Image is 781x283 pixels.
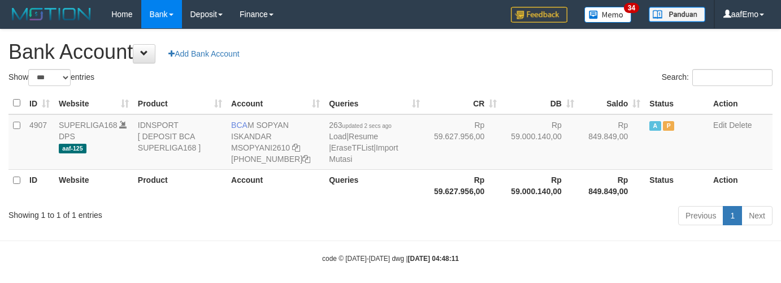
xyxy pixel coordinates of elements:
span: BCA [231,121,248,130]
a: Copy 4062301418 to clipboard [302,155,310,164]
th: Account: activate to sort column ascending [227,92,324,114]
td: Rp 849.849,00 [579,114,645,170]
td: Rp 59.627.956,00 [424,114,501,170]
td: DPS [54,114,133,170]
a: MSOPYANI2610 [231,143,290,152]
th: Product [133,169,227,201]
a: EraseTFList [331,143,374,152]
td: IDNSPORT [ DEPOSIT BCA SUPERLIGA168 ] [133,114,227,170]
a: SUPERLIGA168 [59,121,118,130]
a: Import Mutasi [329,143,398,164]
a: Resume [349,132,378,141]
span: aaf-125 [59,144,86,153]
h1: Bank Account [8,41,773,63]
th: DB: activate to sort column ascending [501,92,578,114]
th: Rp 59.000.140,00 [501,169,578,201]
th: Product: activate to sort column ascending [133,92,227,114]
a: Edit [713,121,727,130]
a: Copy MSOPYANI2610 to clipboard [292,143,300,152]
a: Load [329,132,346,141]
span: Active [649,121,661,131]
span: 34 [624,3,639,13]
th: Saldo: activate to sort column ascending [579,92,645,114]
th: Rp 59.627.956,00 [424,169,501,201]
img: panduan.png [649,7,705,22]
a: 1 [723,206,742,225]
th: Action [709,92,773,114]
a: Add Bank Account [161,44,246,63]
label: Show entries [8,69,94,86]
th: Queries [324,169,424,201]
span: Paused [663,121,674,131]
th: Website: activate to sort column ascending [54,92,133,114]
img: Button%20Memo.svg [584,7,632,23]
a: Previous [678,206,723,225]
input: Search: [692,69,773,86]
label: Search: [662,69,773,86]
th: Rp 849.849,00 [579,169,645,201]
img: MOTION_logo.png [8,6,94,23]
td: M SOPYAN ISKANDAR [PHONE_NUMBER] [227,114,324,170]
th: Action [709,169,773,201]
img: Feedback.jpg [511,7,567,23]
th: Queries: activate to sort column ascending [324,92,424,114]
a: Delete [729,121,752,130]
th: Account [227,169,324,201]
td: 4907 [25,114,54,170]
th: Website [54,169,133,201]
td: Rp 59.000.140,00 [501,114,578,170]
select: Showentries [28,69,71,86]
a: Next [741,206,773,225]
th: ID: activate to sort column ascending [25,92,54,114]
span: updated 2 secs ago [342,123,392,129]
small: code © [DATE]-[DATE] dwg | [322,255,459,263]
th: Status [645,92,709,114]
span: | | | [329,121,398,164]
span: 263 [329,121,392,130]
th: ID [25,169,54,201]
th: CR: activate to sort column ascending [424,92,501,114]
th: Status [645,169,709,201]
strong: [DATE] 04:48:11 [408,255,459,263]
div: Showing 1 to 1 of 1 entries [8,205,317,221]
